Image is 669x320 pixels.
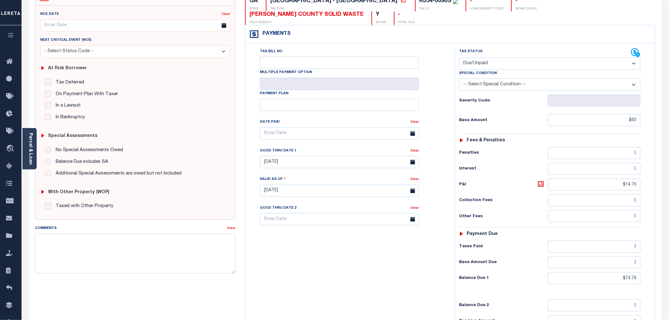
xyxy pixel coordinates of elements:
h6: P&I [459,180,548,189]
p: ACTIVE [376,20,386,25]
label: Next Critical Event (NCE) [40,38,92,43]
label: Balance Due includes SA [52,158,108,166]
label: Payment Plan [260,91,288,96]
input: Enter Date [260,213,419,225]
label: On Payment Plan With Taxer [52,91,118,98]
input: Enter Date [260,127,419,140]
h6: At Risk Borrower [48,66,87,71]
input: $ [548,299,641,311]
h6: Fees & Penalties [467,138,505,143]
input: $ [548,194,641,206]
label: Special Condition [459,71,497,76]
a: Clear [410,206,419,210]
h6: Balance Due 1 [459,276,548,281]
h6: Collection Fees [459,198,548,203]
a: Clear [410,178,419,181]
h6: Special Assessments [48,133,97,139]
a: Clear [410,149,419,152]
input: $ [548,256,641,268]
a: Parcel & Loan [28,133,33,165]
label: No Special Assessments Owed [52,147,123,154]
label: Comments [35,226,57,231]
a: Clear [227,227,236,230]
h6: with Other Property (WOP) [48,190,109,195]
h6: Other Fees [459,214,548,219]
input: Enter Date [260,156,419,168]
h6: Penalties [459,151,548,156]
p: TAX ID [420,7,458,11]
input: $ [548,114,641,126]
label: In Bankruptcy [52,114,85,121]
label: Good Thru Date 2 [260,206,296,211]
input: $ [548,241,641,253]
p: LOAN SEVERITY CODE [470,7,504,11]
p: TOTAL DLQ [398,20,415,25]
div: [PERSON_NAME] COUNTY SOLID WASTE [249,11,364,18]
h6: Base Amount [459,118,548,123]
label: Tax Bill No [260,49,282,54]
h6: Interest [459,166,548,171]
a: Clear [410,120,419,124]
input: Enter Date [260,185,419,197]
i: travel_explore [6,145,16,153]
label: Additional Special Assessments are owed but not Included [52,170,181,177]
label: Good Thru Date 1 [260,148,296,154]
div: Y [376,11,386,18]
p: DELQ AGENCY [249,20,364,25]
label: Multiple Payment Option [260,70,312,75]
label: Tax Deferred [52,79,84,86]
p: STATE [249,7,258,11]
input: Enter Date [40,20,230,32]
h6: Payment due [467,231,498,237]
label: Valid as Of [260,176,286,182]
label: Tax Status [459,49,482,54]
p: TAX TYPE [270,7,408,11]
input: $ [548,210,641,222]
h6: Taxes Paid [459,244,548,249]
label: In a Lawsuit [52,102,81,109]
label: Date Paid [260,120,280,125]
h6: Base Amount Due [459,260,548,265]
input: $ [548,163,641,175]
input: $ [548,147,641,159]
input: $ [548,179,641,191]
input: $ [548,272,641,284]
p: WORK QUEUE [516,7,537,11]
h4: Payments [259,31,291,37]
h6: Severity Code: [459,98,548,103]
a: Clear [222,13,230,16]
h6: Balance Due 2 [459,303,548,308]
label: NCE Date [40,12,59,17]
label: Taxed with Other Property [52,203,114,210]
div: - [398,11,415,18]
